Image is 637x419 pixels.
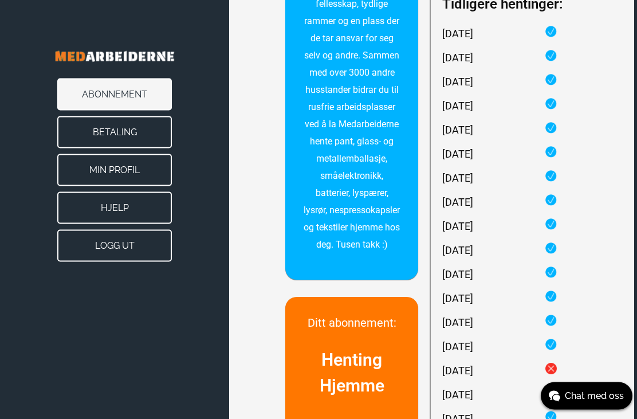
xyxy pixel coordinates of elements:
span: [DATE] [442,75,473,90]
div: Avfall hentet [442,123,557,138]
span: [DATE] [442,291,473,307]
span: [DATE] [442,387,473,403]
div: Avfall hentet [442,147,557,162]
button: Abonnement [57,79,172,111]
div: Avfall hentet [442,243,557,259]
span: [DATE] [442,50,473,66]
span: [DATE] [442,267,473,283]
div: Avfall hentet [442,315,557,331]
div: Avfall hentet [442,171,557,186]
button: Logg ut [57,230,172,262]
div: Avfall hentet [442,219,557,234]
span: [DATE] [442,243,473,259]
span: [DATE] [442,99,473,114]
div: Avfall hentet [442,339,557,355]
span: [DATE] [442,315,473,331]
span: [DATE] [442,147,473,162]
span: [DATE] [442,339,473,355]
div: Avfall hentet [442,267,557,283]
span: [DATE] [442,195,473,210]
div: Avfall hentet [442,75,557,90]
div: Avfall hentet [442,26,557,42]
span: Chat med oss [565,389,624,403]
div: Avfall hentet [442,291,557,307]
span: [DATE] [442,123,473,138]
div: Avfall hentet [442,50,557,66]
div: Avfall hentet [442,387,557,403]
span: [DATE] [442,219,473,234]
div: Avfall hentet [442,99,557,114]
h4: Ditt abonnement: [302,315,401,332]
span: [DATE] [442,171,473,186]
span: [DATE] [442,26,473,42]
img: Banner [23,34,206,79]
button: Hjelp [57,192,172,224]
button: Chat med oss [541,382,632,410]
div: Avfall hentet [442,195,557,210]
div: Avfall ikke hentet [442,363,557,379]
button: Min Profil [57,154,172,186]
span: [DATE] [442,363,473,379]
button: Betaling [57,116,172,148]
h2: Henting Hjemme [302,347,401,399]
